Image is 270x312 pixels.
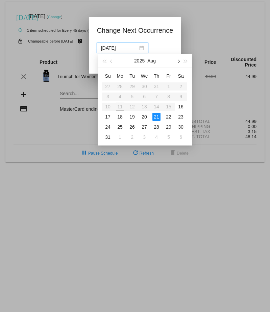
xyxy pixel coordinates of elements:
[114,122,126,132] td: 8/25/2025
[134,54,145,68] button: 2025
[138,71,150,81] th: Wed
[163,132,175,142] td: 9/5/2025
[116,133,124,141] div: 1
[175,102,187,112] td: 8/16/2025
[165,123,173,131] div: 29
[116,113,124,121] div: 18
[114,132,126,142] td: 9/1/2025
[128,133,136,141] div: 2
[138,112,150,122] td: 8/20/2025
[140,113,148,121] div: 20
[126,112,138,122] td: 8/19/2025
[102,132,114,142] td: 8/31/2025
[101,44,138,52] input: Select date
[102,112,114,122] td: 8/17/2025
[126,71,138,81] th: Tue
[165,113,173,121] div: 22
[97,25,173,36] h1: Change Next Occurrence
[104,133,112,141] div: 31
[126,132,138,142] td: 9/2/2025
[128,113,136,121] div: 19
[175,71,187,81] th: Sat
[150,122,163,132] td: 8/28/2025
[150,112,163,122] td: 8/21/2025
[165,133,173,141] div: 5
[175,122,187,132] td: 8/30/2025
[116,123,124,131] div: 25
[150,132,163,142] td: 9/4/2025
[174,54,182,68] button: Next month (PageDown)
[102,122,114,132] td: 8/24/2025
[177,103,185,111] div: 16
[175,112,187,122] td: 8/23/2025
[177,113,185,121] div: 23
[140,133,148,141] div: 3
[152,113,161,121] div: 21
[140,123,148,131] div: 27
[177,133,185,141] div: 6
[152,123,161,131] div: 28
[177,123,185,131] div: 30
[138,122,150,132] td: 8/27/2025
[163,112,175,122] td: 8/22/2025
[147,54,156,68] button: Aug
[182,54,190,68] button: Next year (Control + right)
[100,54,108,68] button: Last year (Control + left)
[104,123,112,131] div: 24
[114,71,126,81] th: Mon
[152,133,161,141] div: 4
[126,122,138,132] td: 8/26/2025
[175,132,187,142] td: 9/6/2025
[102,71,114,81] th: Sun
[108,54,116,68] button: Previous month (PageUp)
[128,123,136,131] div: 26
[114,112,126,122] td: 8/18/2025
[150,71,163,81] th: Thu
[97,57,127,70] button: Update
[104,113,112,121] div: 17
[163,122,175,132] td: 8/29/2025
[163,71,175,81] th: Fri
[138,132,150,142] td: 9/3/2025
